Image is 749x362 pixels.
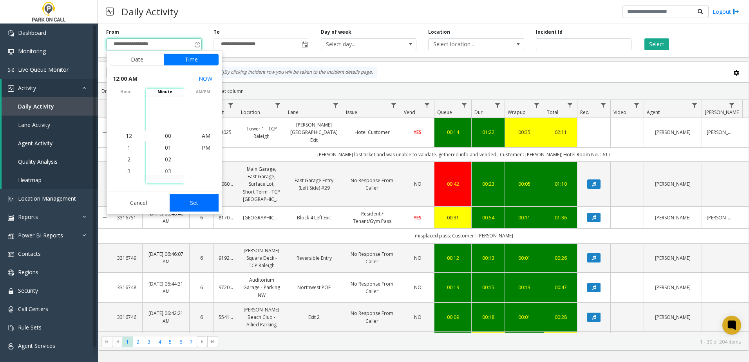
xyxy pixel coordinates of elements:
span: Select day... [321,39,397,50]
a: Collapse Details [98,130,111,136]
span: 3 [127,167,130,175]
a: Collapse Details [98,215,111,221]
a: Resident / Tenant/Gym Pass [348,210,396,225]
span: Reports [18,213,38,221]
a: [PERSON_NAME] [649,284,697,291]
a: Total Filter Menu [565,100,575,110]
a: 00:18 [476,313,500,321]
span: Go to the last page [210,338,216,345]
a: [PERSON_NAME] [649,129,697,136]
a: Agent Activity [2,134,98,152]
h3: Daily Activity [118,2,182,21]
a: No Response From Caller [348,250,396,265]
span: Toggle popup [300,39,309,50]
span: Contacts [18,250,41,257]
img: 'icon' [8,306,14,313]
span: Dashboard [18,29,46,36]
span: YES [414,214,422,221]
span: hour [107,89,145,95]
a: 3316746 [116,313,137,321]
a: Rec. Filter Menu [598,100,609,110]
span: Call Centers [18,305,48,313]
a: 6 [194,214,209,221]
a: 00:31 [439,214,467,221]
span: Monitoring [18,47,46,55]
div: 00:28 [549,313,572,321]
span: Location Management [18,195,76,202]
a: [PERSON_NAME] Square Deck - TCP Raleigh [243,247,280,270]
a: 00:12 [439,254,467,262]
a: 00:42 [439,180,467,188]
span: Page 6 [175,337,186,347]
a: Block 4 Left Exit [290,214,338,221]
a: 00:47 [549,284,572,291]
a: Queue Filter Menu [459,100,470,110]
img: pageIcon [106,2,114,21]
a: Logout [713,7,739,16]
span: YES [414,129,422,136]
a: 00:54 [476,214,500,221]
a: 6 [194,284,209,291]
a: No Response From Caller [348,280,396,295]
a: NO [406,313,429,321]
span: Rec. [580,109,589,116]
a: No Response From Caller [348,177,396,192]
img: 'icon' [8,214,14,221]
span: [PERSON_NAME] [705,109,740,116]
label: Location [428,29,450,36]
span: Issue [346,109,357,116]
a: 208021 [219,180,233,188]
span: NO [414,314,422,320]
a: 01:36 [549,214,572,221]
span: 01 [165,144,171,151]
span: Lane [288,109,299,116]
img: 'icon' [8,325,14,331]
a: 00:15 [476,284,500,291]
a: Video Filter Menu [631,100,642,110]
img: 'icon' [8,196,14,202]
button: Select now [195,72,215,86]
a: Tower 1 - TCP Raleigh [243,125,280,140]
a: Daily Activity [2,97,98,116]
span: 00 [165,132,171,139]
a: [DATE] 06:46:07 AM [147,250,185,265]
a: Parker Filter Menu [727,100,737,110]
span: 1 [127,144,130,151]
div: 00:26 [549,254,572,262]
span: Page 7 [186,337,197,347]
a: 01:22 [476,129,500,136]
span: 12:00 AM [113,73,137,84]
img: 'icon' [8,30,14,36]
a: Reversible Entry [290,254,338,262]
img: 'icon' [8,288,14,294]
a: 01:10 [549,180,572,188]
a: [DATE] 06:46:40 AM [147,210,185,225]
a: NO [406,284,429,291]
span: Rule Sets [18,324,42,331]
a: Location Filter Menu [273,100,283,110]
button: Time tab [164,54,219,65]
span: Go to the last page [207,336,218,347]
span: Page 1 [122,337,133,347]
img: 'icon' [8,85,14,92]
a: 6 [194,254,209,262]
a: 817001 [219,214,233,221]
span: Location [241,109,260,116]
a: 3316748 [116,284,137,291]
a: No Response From Caller [348,310,396,324]
span: Quality Analysis [18,158,58,165]
a: 3316749 [116,254,137,262]
label: Incident Id [536,29,563,36]
a: NO [406,180,429,188]
div: 00:19 [439,284,467,291]
a: 00:13 [510,284,539,291]
div: 00:09 [439,313,467,321]
button: Cancel [110,194,167,212]
a: Main Garage, East Garage, Surface Lot, Short Term - TCP [GEOGRAPHIC_DATA] [243,165,280,203]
